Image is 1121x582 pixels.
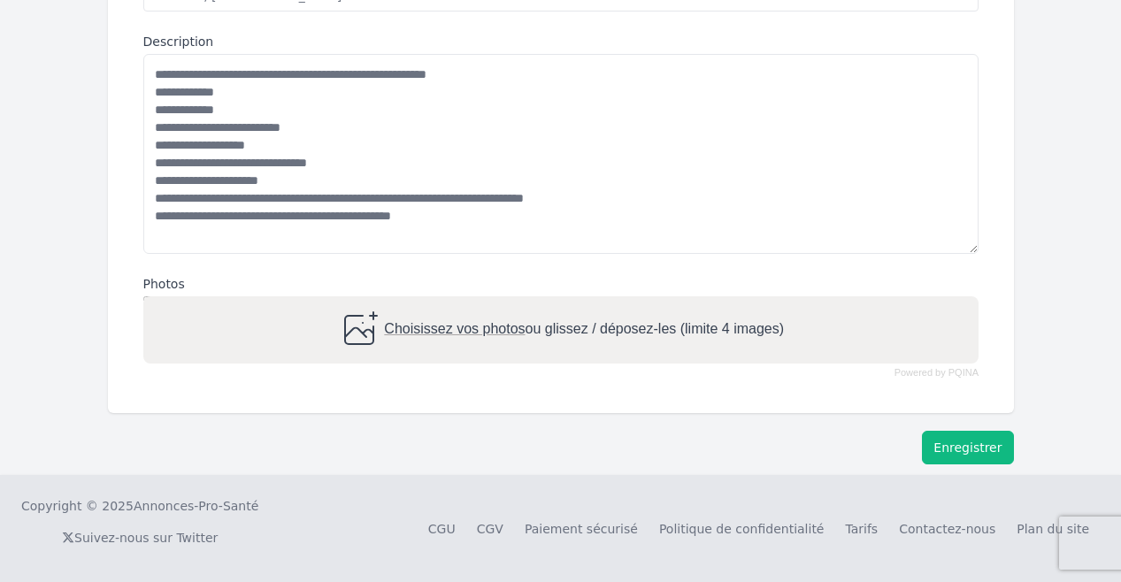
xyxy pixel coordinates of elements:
a: Annonces-Pro-Santé [134,497,258,515]
button: Enregistrer [922,431,1013,464]
a: Politique de confidentialité [659,522,825,536]
div: Copyright © 2025 [21,497,258,515]
a: CGU [428,522,456,536]
a: CGV [477,522,503,536]
a: Powered by PQINA [894,369,978,377]
a: Contactez-nous [899,522,995,536]
a: Plan du site [1017,522,1089,536]
span: Choisissez vos photos [384,322,525,337]
a: Paiement sécurisé [525,522,638,536]
label: Photos [143,275,979,293]
a: Suivez-nous sur Twitter [62,531,218,545]
label: Description [143,33,979,50]
div: ou glissez / déposez-les (limite 4 images) [337,309,783,351]
a: Tarifs [845,522,878,536]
